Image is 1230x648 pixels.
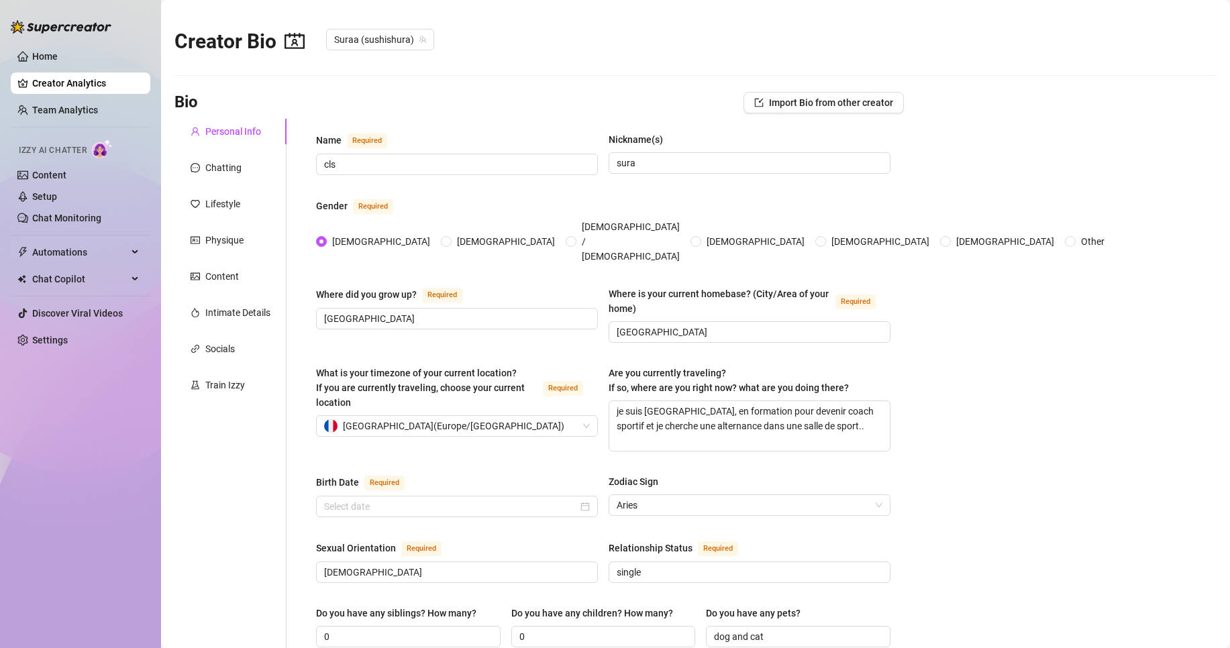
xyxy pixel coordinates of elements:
input: Relationship Status [617,565,880,580]
span: contacts [285,31,305,51]
input: Sexual Orientation [324,565,587,580]
label: Do you have any children? How many? [511,606,682,620]
span: Required [401,541,442,556]
input: Birth Date [324,499,578,514]
label: Sexual Orientation [316,540,456,556]
span: heart [191,199,200,209]
a: Team Analytics [32,105,98,115]
span: experiment [191,380,200,390]
h3: Bio [174,92,198,113]
span: [DEMOGRAPHIC_DATA] [452,234,560,249]
img: fr [324,419,338,433]
span: fire [191,308,200,317]
span: Required [364,476,405,490]
label: Do you have any siblings? How many? [316,606,486,620]
div: Lifestyle [205,197,240,211]
span: Izzy AI Chatter [19,144,87,157]
span: idcard [191,235,200,245]
input: Nickname(s) [617,156,880,170]
label: Relationship Status [609,540,753,556]
label: Nickname(s) [609,132,672,147]
span: Chat Copilot [32,268,127,290]
label: Birth Date [316,474,419,490]
span: picture [191,272,200,281]
span: Required [835,294,876,309]
div: Relationship Status [609,541,693,555]
div: Gender [316,199,348,213]
img: Chat Copilot [17,274,26,284]
label: Zodiac Sign [609,474,668,489]
textarea: je suis [GEOGRAPHIC_DATA], en formation pour devenir coach sportif et je cherche une alternance d... [609,401,890,451]
div: Socials [205,341,235,356]
div: Intimate Details [205,305,270,320]
a: Content [32,170,66,180]
span: Import Bio from other creator [769,97,893,108]
span: [DEMOGRAPHIC_DATA] / [DEMOGRAPHIC_DATA] [576,219,685,264]
span: Suraa (sushishura) [334,30,426,50]
span: Required [422,288,462,303]
label: Gender [316,198,408,214]
a: Settings [32,335,68,345]
div: Nickname(s) [609,132,663,147]
span: [DEMOGRAPHIC_DATA] [951,234,1060,249]
div: Content [205,269,239,284]
span: Required [543,381,583,396]
div: Zodiac Sign [609,474,658,489]
span: What is your timezone of your current location? If you are currently traveling, choose your curre... [316,368,525,408]
div: Where is your current homebase? (City/Area of your home) [609,286,830,316]
a: Setup [32,191,57,202]
span: Other [1076,234,1110,249]
input: Do you have any siblings? How many? [324,629,490,644]
input: Where is your current homebase? (City/Area of your home) [617,325,880,339]
span: [DEMOGRAPHIC_DATA] [327,234,435,249]
div: Where did you grow up? [316,287,417,302]
div: Birth Date [316,475,359,490]
div: Chatting [205,160,242,175]
span: Automations [32,241,127,263]
div: Name [316,133,342,148]
div: Do you have any pets? [706,606,801,620]
img: logo-BBDzfeDw.svg [11,20,111,34]
input: Where did you grow up? [324,311,587,326]
label: Do you have any pets? [706,606,810,620]
input: Do you have any children? How many? [519,629,685,644]
div: Train Izzy [205,378,245,392]
label: Where is your current homebase? (City/Area of your home) [609,286,890,316]
span: team [419,36,427,44]
div: Do you have any siblings? How many? [316,606,476,620]
span: Required [353,199,393,214]
span: import [754,98,764,107]
div: Personal Info [205,124,261,139]
span: Are you currently traveling? If so, where are you right now? what are you doing there? [609,368,849,393]
span: Aries [617,495,882,515]
a: Creator Analytics [32,72,140,94]
span: user [191,127,200,136]
span: link [191,344,200,354]
span: [GEOGRAPHIC_DATA] ( Europe/[GEOGRAPHIC_DATA] ) [343,416,564,436]
span: [DEMOGRAPHIC_DATA] [826,234,935,249]
label: Where did you grow up? [316,286,477,303]
input: Do you have any pets? [714,629,880,644]
button: Import Bio from other creator [744,92,904,113]
div: Do you have any children? How many? [511,606,673,620]
a: Chat Monitoring [32,213,101,223]
div: Physique [205,233,244,248]
input: Name [324,157,587,172]
h2: Creator Bio [174,29,305,54]
span: [DEMOGRAPHIC_DATA] [701,234,810,249]
span: thunderbolt [17,247,28,258]
img: AI Chatter [92,139,113,158]
span: Required [347,133,387,148]
a: Discover Viral Videos [32,308,123,319]
div: Sexual Orientation [316,541,396,555]
label: Name [316,132,402,148]
span: Required [698,541,738,556]
span: message [191,163,200,172]
a: Home [32,51,58,62]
